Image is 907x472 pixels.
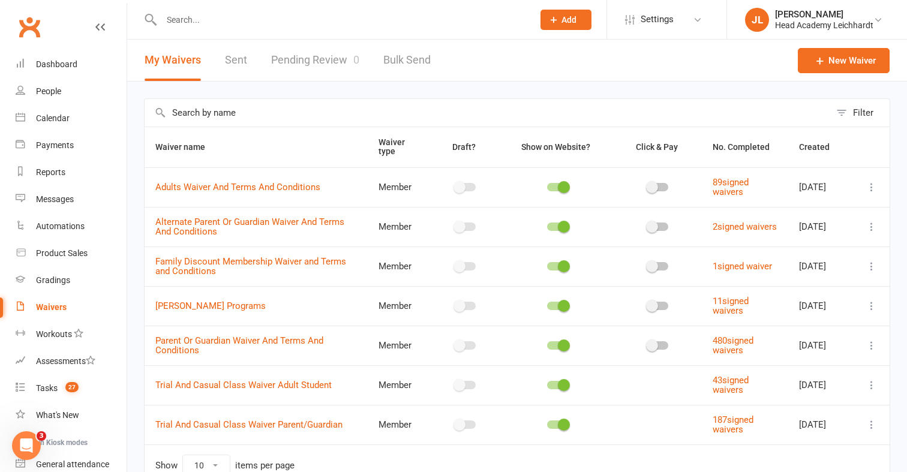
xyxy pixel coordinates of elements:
td: Member [368,207,431,246]
div: Calendar [36,113,70,123]
td: [DATE] [788,167,854,207]
div: items per page [235,461,295,471]
a: Gradings [16,267,127,294]
a: Bulk Send [383,40,431,81]
div: General attendance [36,459,109,469]
div: Head Academy Leichhardt [775,20,873,31]
a: Automations [16,213,127,240]
a: Alternate Parent Or Guardian Waiver And Terms And Conditions [155,217,344,237]
button: Waiver name [155,140,218,154]
th: No. Completed [702,127,788,167]
input: Search by name [145,99,830,127]
td: [DATE] [788,365,854,405]
a: Calendar [16,105,127,132]
td: Member [368,405,431,444]
a: Sent [225,40,247,81]
td: [DATE] [788,246,854,286]
a: Dashboard [16,51,127,78]
div: Waivers [36,302,67,312]
button: Add [540,10,591,30]
div: Gradings [36,275,70,285]
a: 1signed waiver [713,261,772,272]
span: Waiver name [155,142,218,152]
div: Tasks [36,383,58,393]
a: Payments [16,132,127,159]
span: 3 [37,431,46,441]
span: Draft? [452,142,476,152]
span: Add [561,15,576,25]
a: 480signed waivers [713,335,753,356]
input: Search... [158,11,525,28]
a: 43signed waivers [713,375,749,396]
a: Pending Review0 [271,40,359,81]
a: Reports [16,159,127,186]
div: What's New [36,410,79,420]
td: [DATE] [788,286,854,326]
a: 2signed waivers [713,221,777,232]
a: Parent Or Guardian Waiver And Terms And Conditions [155,335,323,356]
div: Messages [36,194,74,204]
a: Clubworx [14,12,44,42]
div: Automations [36,221,85,231]
div: People [36,86,61,96]
a: Product Sales [16,240,127,267]
td: Member [368,365,431,405]
td: [DATE] [788,207,854,246]
a: New Waiver [798,48,890,73]
button: My Waivers [145,40,201,81]
td: [DATE] [788,326,854,365]
button: Draft? [442,140,489,154]
a: 11signed waivers [713,296,749,317]
a: 187signed waivers [713,414,753,435]
div: Payments [36,140,74,150]
a: Workouts [16,321,127,348]
div: JL [745,8,769,32]
td: Member [368,286,431,326]
a: What's New [16,402,127,429]
span: Created [799,142,843,152]
div: Product Sales [36,248,88,258]
td: Member [368,167,431,207]
span: Click & Pay [636,142,678,152]
span: 27 [65,382,79,392]
iframe: Intercom live chat [12,431,41,460]
button: Show on Website? [510,140,603,154]
a: Messages [16,186,127,213]
div: Filter [853,106,873,120]
td: Member [368,326,431,365]
a: [PERSON_NAME] Programs [155,300,266,311]
a: Adults Waiver And Terms And Conditions [155,182,320,193]
button: Filter [830,99,890,127]
div: Dashboard [36,59,77,69]
a: Trial And Casual Class Waiver Adult Student [155,380,332,390]
td: Member [368,246,431,286]
a: 89signed waivers [713,177,749,198]
th: Waiver type [368,127,431,167]
div: [PERSON_NAME] [775,9,873,20]
a: Assessments [16,348,127,375]
button: Click & Pay [625,140,691,154]
span: 0 [353,53,359,66]
a: Family Discount Membership Waiver and Terms and Conditions [155,256,346,277]
a: Tasks 27 [16,375,127,402]
span: Settings [641,6,674,33]
td: [DATE] [788,405,854,444]
div: Assessments [36,356,95,366]
div: Reports [36,167,65,177]
div: Workouts [36,329,72,339]
a: People [16,78,127,105]
button: Created [799,140,843,154]
a: Trial And Casual Class Waiver Parent/Guardian [155,419,343,430]
span: Show on Website? [521,142,590,152]
a: Waivers [16,294,127,321]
